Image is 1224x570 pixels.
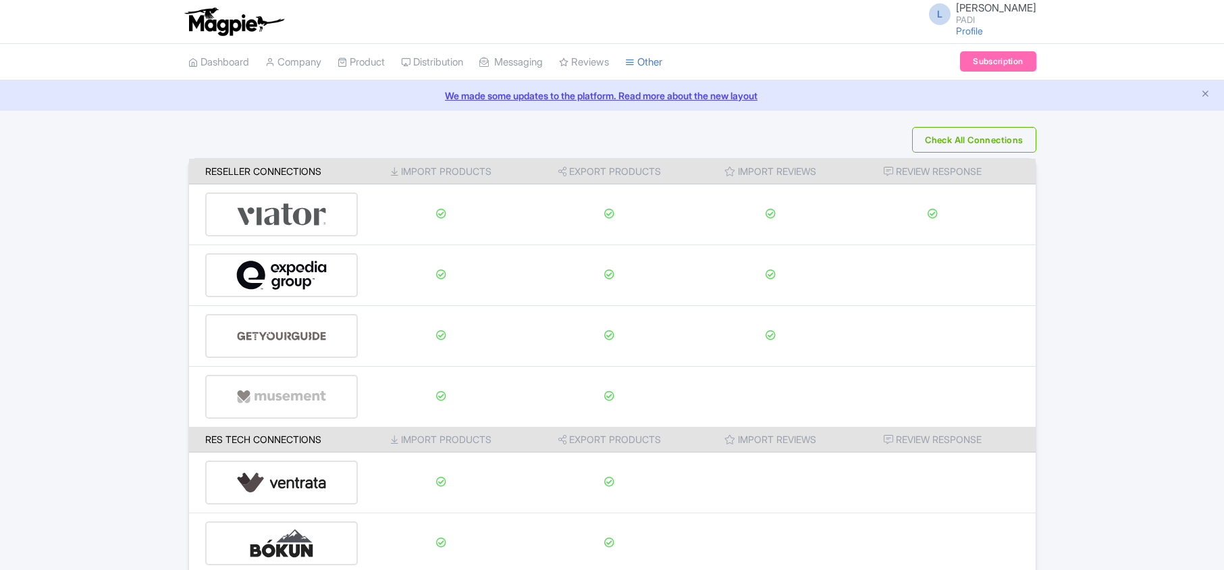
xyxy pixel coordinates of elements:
th: Export Products [525,159,695,184]
th: Import Reviews [695,159,847,184]
img: ventrata-b8ee9d388f52bb9ce077e58fa33de912.svg [236,462,327,503]
img: viator-e2bf771eb72f7a6029a5edfbb081213a.svg [236,194,327,235]
span: L [929,3,951,25]
img: musement-dad6797fd076d4ac540800b229e01643.svg [236,376,327,417]
a: Subscription [960,51,1036,72]
img: get_your_guide-5a6366678479520ec94e3f9d2b9f304b.svg [236,315,327,357]
th: Review Response [847,159,1036,184]
th: Export Products [525,427,695,452]
th: Review Response [847,427,1036,452]
a: Profile [956,25,983,36]
a: Distribution [401,44,463,81]
th: Import Reviews [695,427,847,452]
th: Import Products [358,427,525,452]
th: Reseller Connections [189,159,358,184]
a: We made some updates to the platform. Read more about the new layout [8,88,1216,103]
th: Res Tech Connections [189,427,358,452]
button: Check All Connections [912,127,1036,153]
button: Close announcement [1200,87,1210,103]
img: expedia-9e2f273c8342058d41d2cc231867de8b.svg [236,255,327,296]
a: Product [338,44,385,81]
a: Dashboard [188,44,249,81]
a: L [PERSON_NAME] PADI [921,3,1036,24]
small: PADI [956,16,1036,24]
span: [PERSON_NAME] [956,1,1036,14]
a: Messaging [479,44,543,81]
a: Company [265,44,321,81]
img: bokun-9d666bd0d1b458dbc8a9c3d52590ba5a.svg [236,523,327,564]
a: Reviews [559,44,609,81]
th: Import Products [358,159,525,184]
img: logo-ab69f6fb50320c5b225c76a69d11143b.png [182,7,286,36]
a: Other [625,44,662,81]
